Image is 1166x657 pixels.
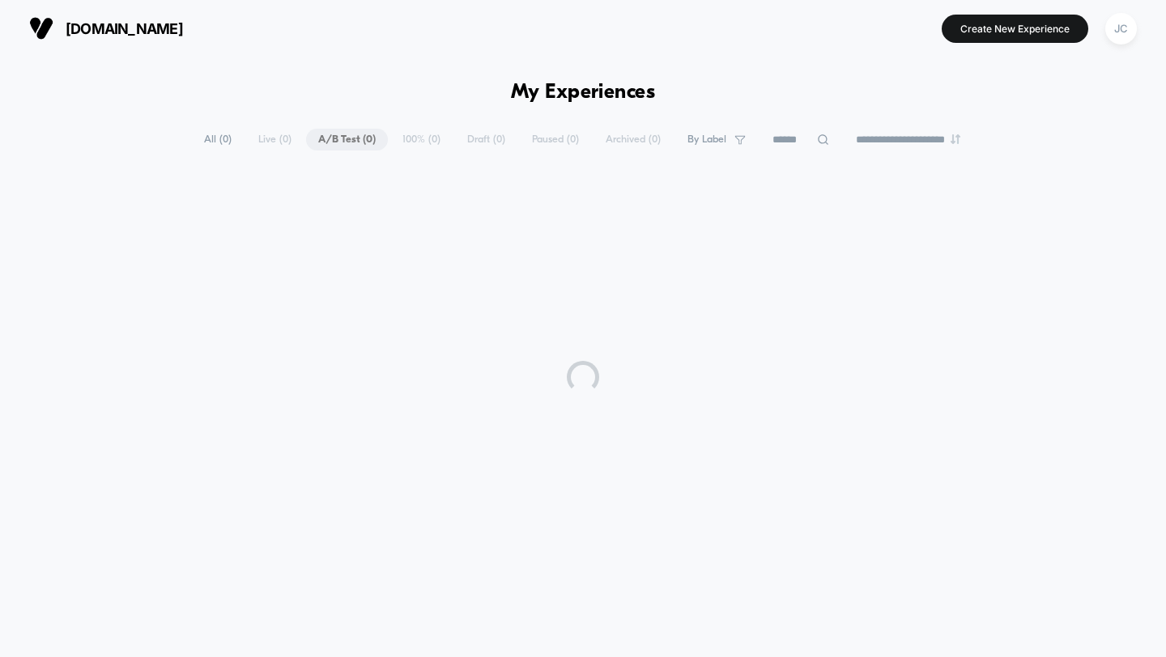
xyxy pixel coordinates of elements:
[951,134,960,144] img: end
[29,16,53,40] img: Visually logo
[942,15,1088,43] button: Create New Experience
[24,15,188,41] button: [DOMAIN_NAME]
[192,129,244,150] span: All ( 0 )
[511,81,656,104] h1: My Experiences
[66,20,183,37] span: [DOMAIN_NAME]
[687,134,726,146] span: By Label
[1100,12,1142,45] button: JC
[1105,13,1137,45] div: JC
